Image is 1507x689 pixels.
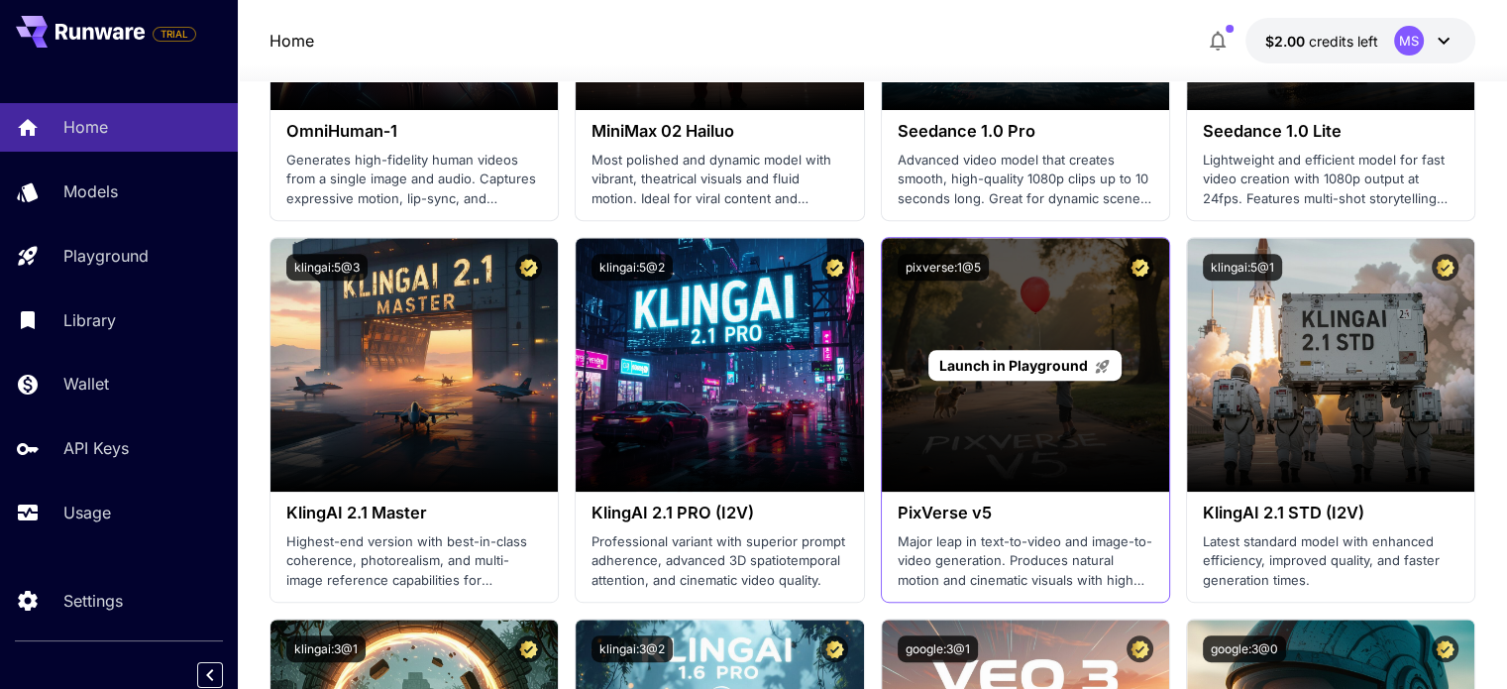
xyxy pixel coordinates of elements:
[1394,26,1424,56] div: MS
[592,504,847,522] h3: KlingAI 2.1 PRO (I2V)
[592,254,673,281] button: klingai:5@2
[592,532,847,591] p: Professional variant with superior prompt adherence, advanced 3D spatiotemporal attention, and ci...
[939,357,1088,374] span: Launch in Playground
[153,22,196,46] span: Add your payment card to enable full platform functionality.
[898,254,989,281] button: pixverse:1@5
[1432,254,1458,281] button: Certified Model – Vetted for best performance and includes a commercial license.
[898,532,1153,591] p: Major leap in text-to-video and image-to-video generation. Produces natural motion and cinematic ...
[928,350,1122,381] a: Launch in Playground
[63,436,129,460] p: API Keys
[1203,254,1282,281] button: klingai:5@1
[1309,33,1378,50] span: credits left
[1203,122,1458,141] h3: Seedance 1.0 Lite
[269,29,314,53] a: Home
[1265,31,1378,52] div: $2.00
[592,122,847,141] h3: MiniMax 02 Hailuo
[576,238,863,492] img: alt
[63,308,116,332] p: Library
[1203,151,1458,209] p: Lightweight and efficient model for fast video creation with 1080p output at 24fps. Features mult...
[286,532,542,591] p: Highest-end version with best-in-class coherence, photorealism, and multi-image reference capabil...
[592,635,673,662] button: klingai:3@2
[286,504,542,522] h3: KlingAI 2.1 Master
[1127,635,1153,662] button: Certified Model – Vetted for best performance and includes a commercial license.
[1265,33,1309,50] span: $2.00
[1432,635,1458,662] button: Certified Model – Vetted for best performance and includes a commercial license.
[1127,254,1153,281] button: Certified Model – Vetted for best performance and includes a commercial license.
[1245,18,1475,63] button: $2.00MS
[821,254,848,281] button: Certified Model – Vetted for best performance and includes a commercial license.
[286,635,366,662] button: klingai:3@1
[898,504,1153,522] h3: PixVerse v5
[1203,532,1458,591] p: Latest standard model with enhanced efficiency, improved quality, and faster generation times.
[286,254,368,281] button: klingai:5@3
[270,238,558,492] img: alt
[898,635,978,662] button: google:3@1
[63,244,149,268] p: Playground
[63,589,123,613] p: Settings
[269,29,314,53] nav: breadcrumb
[63,501,111,524] p: Usage
[592,151,847,209] p: Most polished and dynamic model with vibrant, theatrical visuals and fluid motion. Ideal for vira...
[1203,504,1458,522] h3: KlingAI 2.1 STD (I2V)
[515,254,542,281] button: Certified Model – Vetted for best performance and includes a commercial license.
[1203,635,1286,662] button: google:3@0
[63,372,109,396] p: Wallet
[898,151,1153,209] p: Advanced video model that creates smooth, high-quality 1080p clips up to 10 seconds long. Great f...
[286,151,542,209] p: Generates high-fidelity human videos from a single image and audio. Captures expressive motion, l...
[63,115,108,139] p: Home
[63,179,118,203] p: Models
[197,662,223,688] button: Collapse sidebar
[154,27,195,42] span: TRIAL
[515,635,542,662] button: Certified Model – Vetted for best performance and includes a commercial license.
[1187,238,1474,492] img: alt
[898,122,1153,141] h3: Seedance 1.0 Pro
[286,122,542,141] h3: OmniHuman‑1
[821,635,848,662] button: Certified Model – Vetted for best performance and includes a commercial license.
